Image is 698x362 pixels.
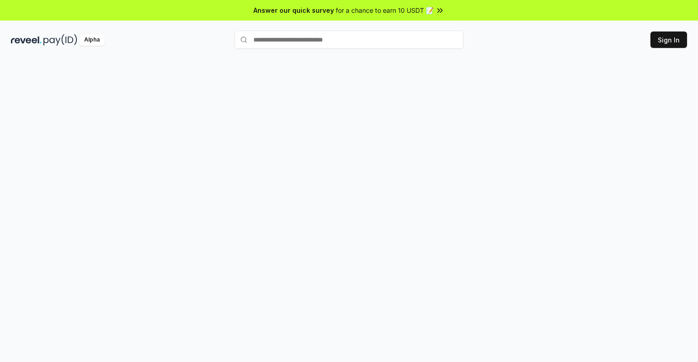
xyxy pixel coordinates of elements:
[11,34,42,46] img: reveel_dark
[253,5,334,15] span: Answer our quick survey
[336,5,434,15] span: for a chance to earn 10 USDT 📝
[650,31,687,48] button: Sign In
[43,34,77,46] img: pay_id
[79,34,105,46] div: Alpha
